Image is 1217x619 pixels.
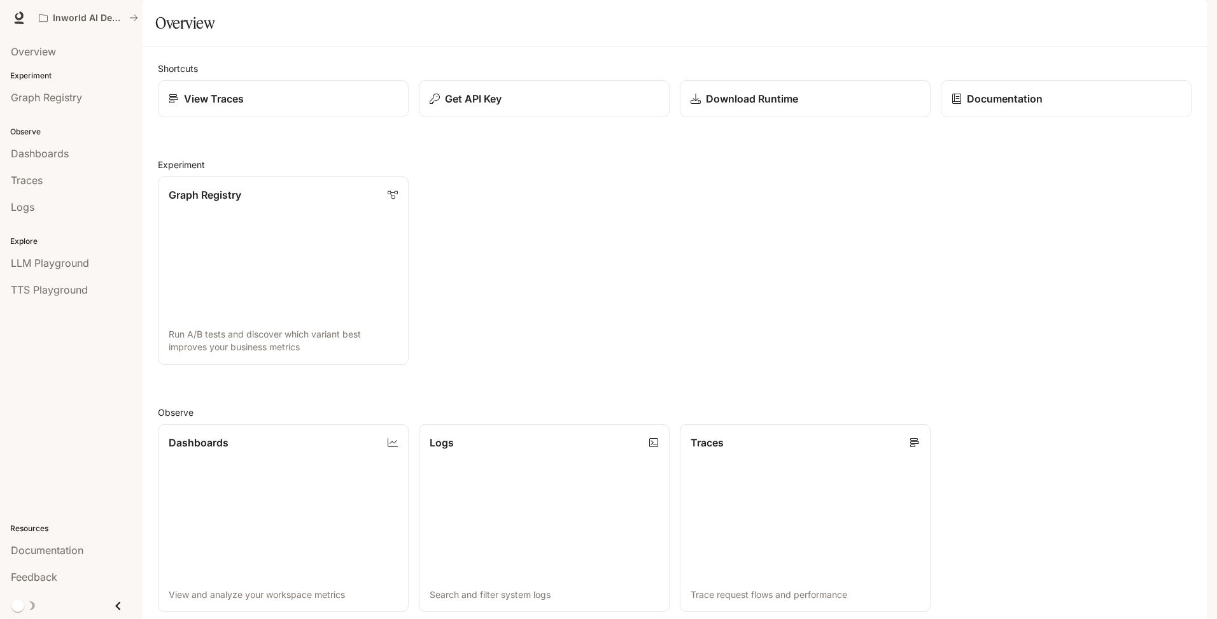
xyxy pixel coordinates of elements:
a: Graph RegistryRun A/B tests and discover which variant best improves your business metrics [158,176,409,365]
h2: Experiment [158,158,1192,171]
p: Trace request flows and performance [691,588,920,601]
a: View Traces [158,80,409,117]
p: Download Runtime [706,91,798,106]
p: Dashboards [169,435,229,450]
p: Graph Registry [169,187,241,203]
p: Inworld AI Demos [53,13,124,24]
p: View and analyze your workspace metrics [169,588,398,601]
p: Logs [430,435,454,450]
a: LogsSearch and filter system logs [419,424,670,613]
p: View Traces [184,91,244,106]
p: Get API Key [445,91,502,106]
p: Run A/B tests and discover which variant best improves your business metrics [169,328,398,353]
h2: Observe [158,406,1192,419]
button: All workspaces [33,5,144,31]
h1: Overview [155,10,215,36]
a: DashboardsView and analyze your workspace metrics [158,424,409,613]
p: Search and filter system logs [430,588,659,601]
a: Download Runtime [680,80,931,117]
a: TracesTrace request flows and performance [680,424,931,613]
p: Traces [691,435,724,450]
p: Documentation [967,91,1043,106]
h2: Shortcuts [158,62,1192,75]
a: Documentation [941,80,1192,117]
button: Get API Key [419,80,670,117]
